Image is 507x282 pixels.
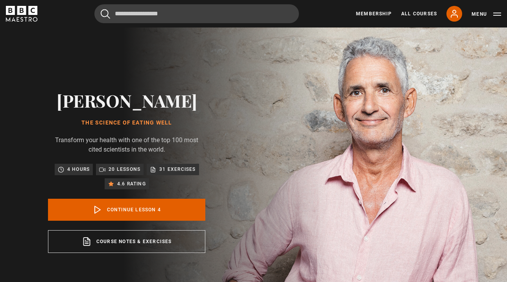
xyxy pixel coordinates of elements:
a: Membership [356,10,392,17]
h2: [PERSON_NAME] [48,90,205,110]
p: 4 hours [67,165,90,173]
p: 4.6 rating [117,180,146,188]
svg: BBC Maestro [6,6,37,22]
input: Search [94,4,299,23]
p: 20 lessons [109,165,140,173]
h1: The Science of Eating Well [48,120,205,126]
p: 31 exercises [159,165,195,173]
button: Submit the search query [101,9,110,19]
button: Toggle navigation [472,10,501,18]
p: Transform your health with one of the top 100 most cited scientists in the world. [48,136,205,154]
a: All Courses [401,10,437,17]
a: Continue lesson 4 [48,199,205,221]
a: Course notes & exercises [48,230,205,253]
